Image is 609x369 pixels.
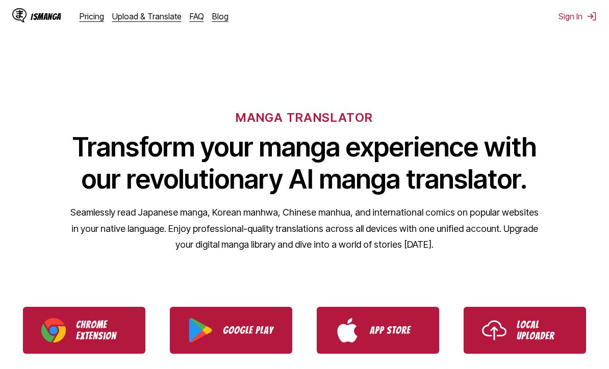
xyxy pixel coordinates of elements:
div: IsManga [31,12,61,21]
a: Use IsManga Local Uploader [464,307,586,354]
p: Seamlessly read Japanese manga, Korean manhwa, Chinese manhua, and international comics on popula... [70,204,539,253]
img: Google Play logo [188,318,213,342]
a: Blog [212,11,229,21]
a: IsManga LogoIsManga [12,8,80,24]
img: IsManga Logo [12,8,27,22]
h6: MANGA TRANSLATOR [236,110,373,125]
a: Pricing [80,11,104,21]
a: FAQ [190,11,204,21]
p: App Store [370,325,421,336]
img: Chrome logo [41,318,66,342]
h1: Transform your manga experience with our revolutionary AI manga translator. [70,131,539,195]
img: App Store logo [335,318,360,342]
a: Download IsManga from Google Play [170,307,292,354]
img: Upload icon [482,318,506,342]
p: Google Play [223,325,274,336]
a: Upload & Translate [112,11,182,21]
button: Sign In [559,11,597,21]
p: Local Uploader [517,319,568,341]
a: Download IsManga from App Store [317,307,439,354]
p: Chrome Extension [76,319,127,341]
img: Sign out [587,11,597,21]
a: Download IsManga Chrome Extension [23,307,145,354]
